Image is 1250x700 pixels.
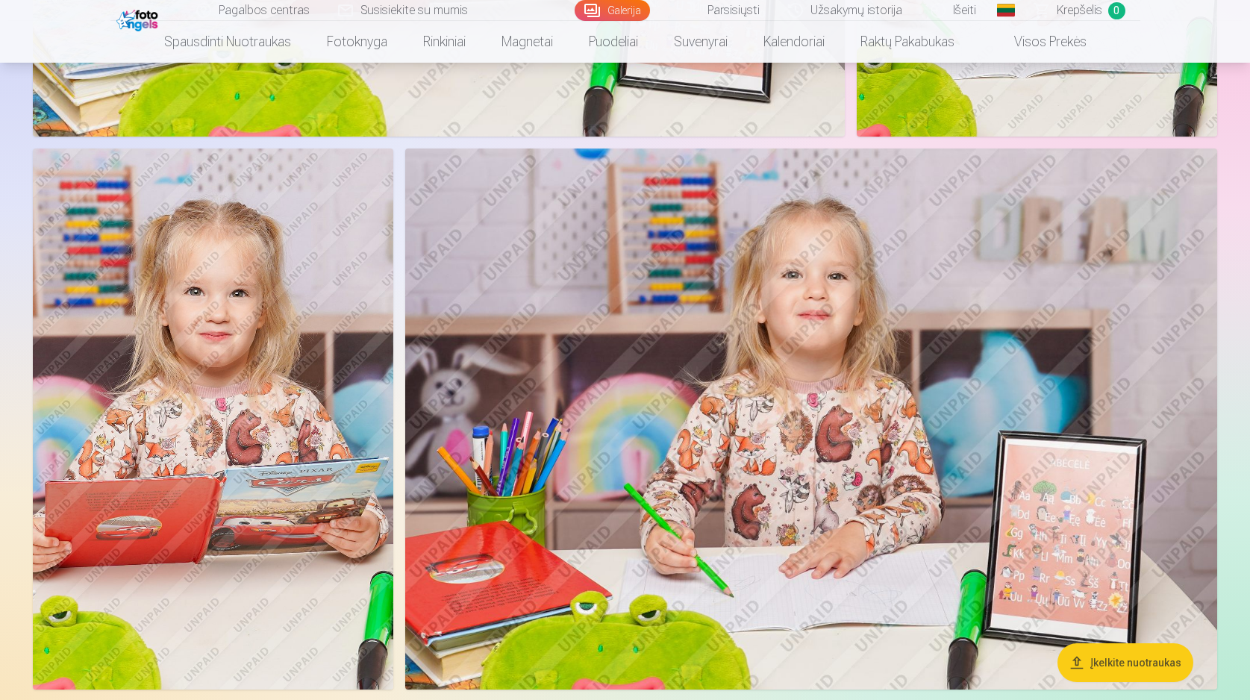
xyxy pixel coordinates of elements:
[972,21,1104,63] a: Visos prekės
[843,21,972,63] a: Raktų pakabukas
[1057,1,1102,19] span: Krepšelis
[746,21,843,63] a: Kalendoriai
[656,21,746,63] a: Suvenyrai
[405,21,484,63] a: Rinkiniai
[1057,643,1193,682] button: Įkelkite nuotraukas
[571,21,656,63] a: Puodeliai
[146,21,309,63] a: Spausdinti nuotraukas
[116,6,162,31] img: /fa2
[309,21,405,63] a: Fotoknyga
[1108,2,1125,19] span: 0
[484,21,571,63] a: Magnetai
